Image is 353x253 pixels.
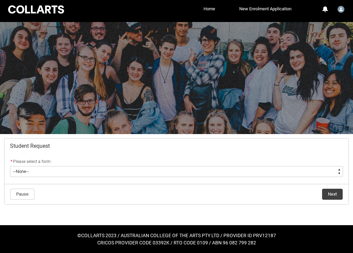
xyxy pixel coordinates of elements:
[10,189,34,200] button: Pause
[11,159,12,164] abbr: required
[338,6,344,13] img: Student.dwoodhi.20253294
[202,4,217,14] a: Home
[322,189,343,200] button: Next
[13,159,52,164] span: Please select a form:
[10,143,50,150] span: Student Request
[336,3,346,14] button: User Profile Student.dwoodhi.20253294
[4,138,349,205] article: Redu_Student_Request flow
[238,4,293,14] a: New Enrolment Application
